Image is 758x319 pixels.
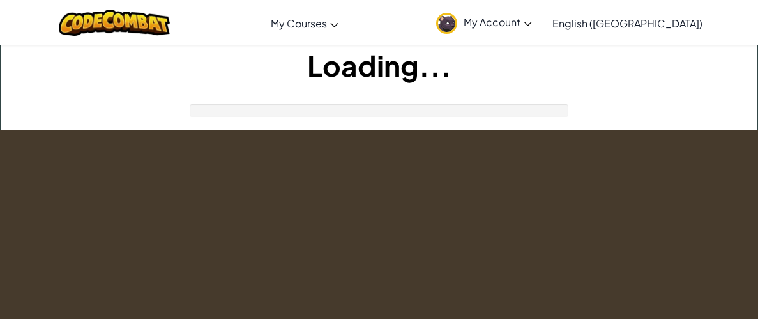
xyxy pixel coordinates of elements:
[430,3,538,43] a: My Account
[436,13,457,34] img: avatar
[546,6,709,40] a: English ([GEOGRAPHIC_DATA])
[271,17,327,30] span: My Courses
[552,17,702,30] span: English ([GEOGRAPHIC_DATA])
[59,10,171,36] img: CodeCombat logo
[464,15,532,29] span: My Account
[264,6,345,40] a: My Courses
[1,45,757,85] h1: Loading...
